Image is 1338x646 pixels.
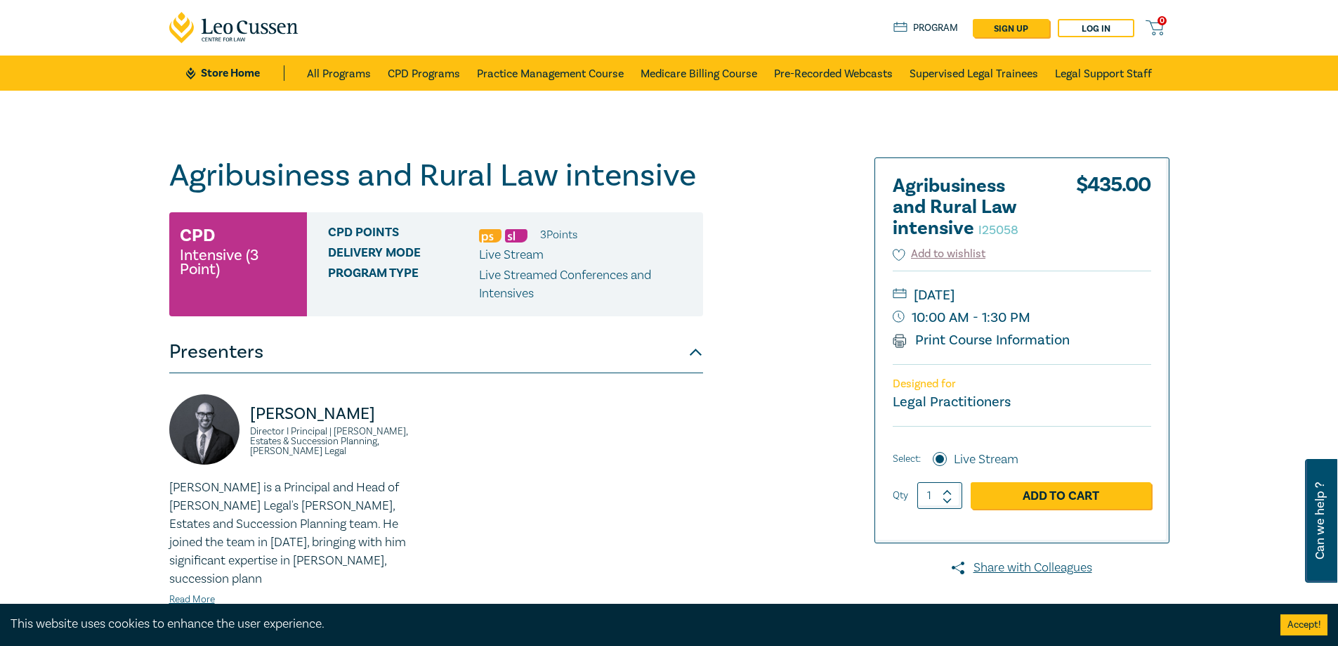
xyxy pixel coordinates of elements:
[893,176,1047,239] h2: Agribusiness and Rural Law intensive
[893,20,959,36] a: Program
[328,246,479,264] span: Delivery Mode
[477,56,624,91] a: Practice Management Course
[874,559,1169,577] a: Share with Colleagues
[1313,467,1327,574] span: Can we help ?
[307,56,371,91] a: All Programs
[917,482,962,509] input: 1
[893,284,1151,306] small: [DATE]
[169,593,215,606] a: Read More
[978,222,1018,238] small: I25058
[186,65,284,81] a: Store Home
[180,223,215,248] h3: CPD
[540,226,577,244] li: 3 Point s
[893,331,1070,349] a: Print Course Information
[169,331,703,373] button: Presenters
[893,377,1151,391] p: Designed for
[893,306,1151,329] small: 10:00 AM - 1:30 PM
[641,56,757,91] a: Medicare Billing Course
[973,19,1049,37] a: sign up
[1280,614,1327,635] button: Accept cookies
[893,488,908,503] label: Qty
[505,229,527,243] img: Substantive Law
[893,246,986,262] button: Add to wishlist
[1058,19,1134,37] a: Log in
[1157,16,1167,25] span: 0
[180,248,296,276] small: Intensive (3 Point)
[169,479,428,588] p: [PERSON_NAME] is a Principal and Head of [PERSON_NAME] Legal's [PERSON_NAME], Estates and Success...
[328,226,479,244] span: CPD Points
[910,56,1038,91] a: Supervised Legal Trainees
[774,56,893,91] a: Pre-Recorded Webcasts
[479,247,544,263] span: Live Stream
[388,56,460,91] a: CPD Programs
[893,451,921,467] span: Select:
[479,229,501,243] img: Professional Skills
[954,451,1018,469] label: Live Stream
[328,266,479,303] span: Program type
[1055,56,1152,91] a: Legal Support Staff
[11,615,1259,633] div: This website uses cookies to enhance the user experience.
[169,394,240,465] img: https://s3.ap-southeast-2.amazonaws.com/leo-cussen-store-production-content/Contacts/Stefan%20Man...
[893,393,1011,411] small: Legal Practitioners
[250,427,428,456] small: Director I Principal | [PERSON_NAME], Estates & Succession Planning, [PERSON_NAME] Legal
[169,157,703,194] h1: Agribusiness and Rural Law intensive
[971,482,1151,509] a: Add to Cart
[1076,176,1151,246] div: $ 435.00
[250,403,428,425] p: [PERSON_NAME]
[479,266,693,303] p: Live Streamed Conferences and Intensives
